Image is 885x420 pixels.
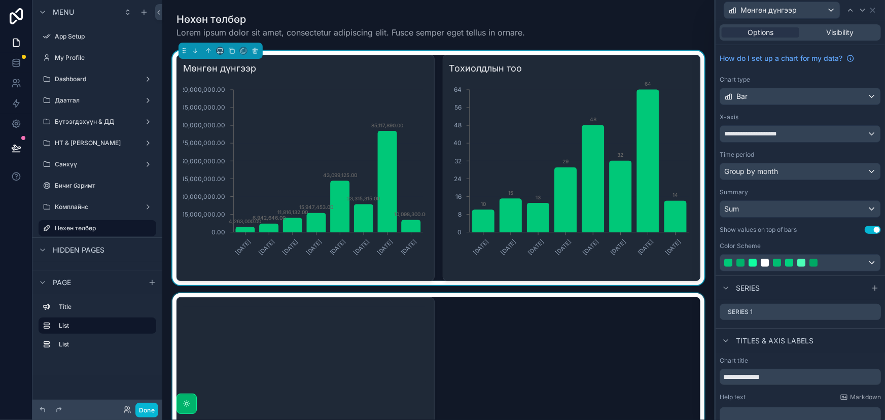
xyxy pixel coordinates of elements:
label: Time period [720,151,754,159]
tspan: 105,000,000.00 [178,103,225,111]
span: Мөнгөн дүнгээр [740,5,797,15]
a: Даатгал [39,92,156,109]
h3: Мөнгөн дүнгээр [183,61,428,76]
text: 11,816,132.00 [277,209,308,215]
label: Бичиг баримт [55,182,154,190]
tspan: 60,000,000.00 [181,157,225,165]
label: Бүтээгдэхүүн & ДД [55,118,140,126]
text: 29 [562,159,569,165]
span: Hidden pages [53,245,104,255]
a: Бүтээгдэхүүн & ДД [39,114,156,130]
text: 6,942,646.00 [253,215,286,221]
tspan: 32 [454,157,462,165]
text: [DATE] [258,238,276,256]
span: Visibility [827,27,854,38]
a: Комплайнс [39,199,156,215]
button: Sum [720,200,881,218]
text: 43,099,125.00 [323,172,357,178]
a: НТ & [PERSON_NAME] [39,135,156,151]
label: НТ & [PERSON_NAME] [55,139,140,147]
text: [DATE] [526,238,545,256]
text: 10,098,300.00 [394,211,428,217]
label: Даатгал [55,96,140,104]
tspan: 75,000,000.00 [181,139,225,147]
span: Group by month [724,166,778,177]
label: Title [59,303,152,311]
a: How do I set up a chart for my data? [720,53,855,63]
span: Series [736,283,760,293]
span: Page [53,277,71,288]
div: Show values on top of bars [720,226,797,234]
tspan: 16 [455,193,462,200]
label: Dashboard [55,75,140,83]
button: Group by month [720,163,881,180]
tspan: 120,000,000.00 [178,86,225,93]
text: [DATE] [499,238,517,256]
tspan: 56 [454,103,462,111]
label: App Setup [55,32,154,41]
div: scrollable content [32,294,162,363]
a: Dashboard [39,71,156,87]
span: Markdown [850,393,881,401]
text: 10 [480,201,485,207]
label: Нөхөн төлбөр [55,224,150,232]
label: Chart type [720,76,750,84]
a: App Setup [39,28,156,45]
tspan: 64 [454,86,462,93]
span: Options [748,27,773,38]
text: [DATE] [554,238,572,256]
span: Titles & Axis labels [736,336,813,346]
text: [DATE] [581,238,599,256]
text: [DATE] [234,238,252,256]
label: List [59,340,152,348]
text: [DATE] [305,238,323,256]
text: 15 [508,190,513,196]
span: Menu [53,7,74,17]
tspan: 30,000,000.00 [181,193,225,200]
a: My Profile [39,50,156,66]
text: 14 [672,192,678,198]
a: Бичиг баримт [39,178,156,194]
label: Комплайнс [55,203,140,211]
a: Markdown [840,393,881,401]
a: Санхүү [39,156,156,172]
span: How do I set up a chart for my data? [720,53,842,63]
label: Summary [720,188,748,196]
tspan: 0 [457,228,462,236]
text: [DATE] [609,238,627,256]
text: [DATE] [664,238,682,256]
text: 15,947,453.00 [299,204,334,210]
button: Done [135,403,158,417]
tspan: 48 [454,121,462,129]
span: Sum [724,204,739,214]
text: [DATE] [329,238,347,256]
tspan: 90,000,000.00 [181,121,225,129]
text: [DATE] [376,238,394,256]
tspan: 0.00 [211,228,225,236]
label: Series 1 [728,308,753,316]
a: Нөхөн төлбөр [39,220,156,236]
tspan: 8 [458,211,462,218]
tspan: 45,000,000.00 [181,175,225,183]
text: [DATE] [472,238,490,256]
text: 13 [536,194,541,200]
tspan: 15,000,000.00 [182,211,225,218]
label: Санхүү [55,160,140,168]
tspan: 40 [453,139,462,147]
text: 64 [645,81,651,87]
text: [DATE] [400,238,418,256]
text: 23,315,315.00 [347,195,380,201]
span: Bar [736,91,748,101]
button: Мөнгөн дүнгээр [724,2,840,19]
h3: Тохиолдлын тоо [449,61,694,76]
div: chart [449,80,694,274]
text: [DATE] [636,238,655,256]
div: chart [183,80,428,274]
text: 4,263,000.00 [229,218,262,224]
text: [DATE] [352,238,371,256]
text: [DATE] [281,238,300,256]
label: Help text [720,393,746,401]
label: List [59,322,148,330]
text: 85,117,890.00 [371,122,403,128]
text: 32 [617,152,623,158]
